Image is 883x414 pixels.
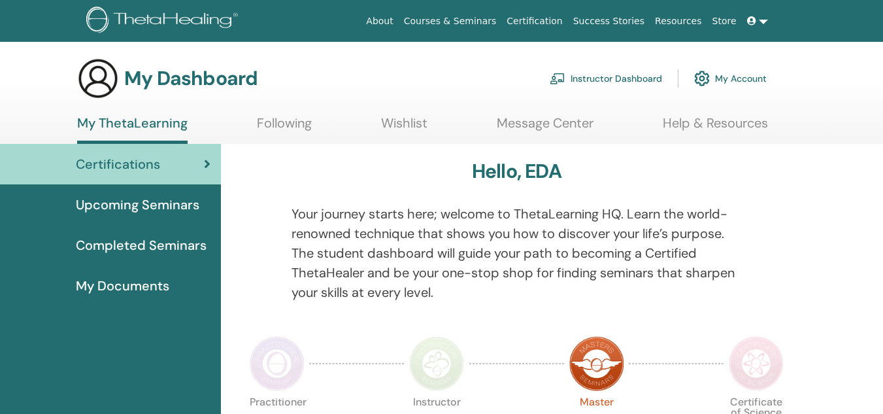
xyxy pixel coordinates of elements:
p: Your journey starts here; welcome to ThetaLearning HQ. Learn the world-renowned technique that sh... [292,204,742,302]
a: Store [707,9,742,33]
a: My Account [694,64,767,93]
a: Success Stories [568,9,650,33]
a: My ThetaLearning [77,115,188,144]
a: Message Center [497,115,593,141]
a: Resources [650,9,707,33]
img: Instructor [409,336,464,391]
a: Following [257,115,312,141]
a: Help & Resources [663,115,768,141]
img: generic-user-icon.jpg [77,58,119,99]
span: Upcoming Seminars [76,195,199,215]
a: Certification [501,9,567,33]
img: cog.svg [694,67,710,90]
span: Completed Seminars [76,235,207,255]
a: Wishlist [381,115,427,141]
a: Instructor Dashboard [550,64,662,93]
img: Master [569,336,624,391]
img: logo.png [86,7,242,36]
a: Courses & Seminars [399,9,502,33]
span: Certifications [76,154,160,174]
img: chalkboard-teacher.svg [550,73,565,84]
a: About [361,9,398,33]
h3: My Dashboard [124,67,258,90]
img: Practitioner [250,336,305,391]
h3: Hello, EDA [472,160,561,183]
span: My Documents [76,276,169,296]
img: Certificate of Science [729,336,784,391]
